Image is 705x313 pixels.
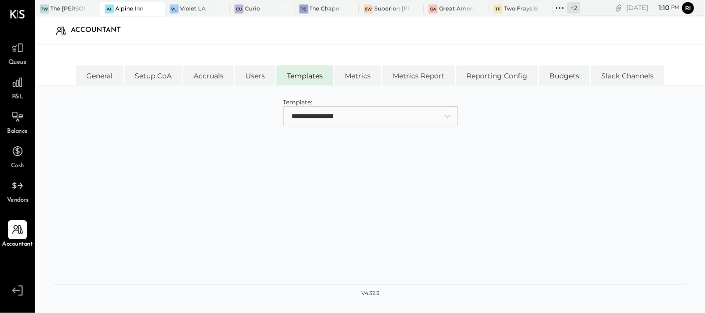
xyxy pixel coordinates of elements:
div: SW [364,4,373,13]
span: Cash [11,162,24,171]
span: Balance [7,127,28,136]
div: Accountant [71,22,131,38]
div: GA [429,4,438,13]
div: + 2 [567,2,580,13]
a: Cash [0,142,34,171]
li: Accruals [183,65,234,85]
span: Vendors [7,196,28,205]
a: Vendors [0,176,34,205]
div: Violet LA [180,5,206,13]
li: Metrics [334,65,381,85]
div: TW [40,4,49,13]
a: Accountant [0,220,34,249]
span: Template: [283,98,313,106]
div: Alpine Inn [115,5,143,13]
a: Balance [0,107,34,136]
span: 1 : 10 [650,3,670,12]
div: Curio [245,5,260,13]
span: pm [671,4,680,11]
div: v 4.32.3 [362,290,380,298]
li: Slack Channels [591,65,664,85]
span: P&L [12,93,23,102]
div: AI [105,4,114,13]
li: Metrics Report [382,65,455,85]
div: Superior: [PERSON_NAME] [374,5,409,13]
div: TC [299,4,308,13]
div: The Chapel [310,5,341,13]
li: General [76,65,123,85]
li: Reporting Config [456,65,538,85]
div: Two Frays Brewery [504,5,538,13]
div: TF [493,4,502,13]
li: Setup CoA [124,65,182,85]
button: Ri [682,2,694,14]
span: Accountant [2,240,33,249]
li: Users [235,65,275,85]
li: Budgets [539,65,590,85]
div: copy link [614,2,624,13]
li: Templates [276,65,333,85]
a: P&L [0,73,34,102]
a: Queue [0,38,34,67]
span: Queue [8,58,27,67]
div: The [PERSON_NAME] [50,5,85,13]
div: Cu [235,4,243,13]
div: Great American Music Hall [439,5,473,13]
div: VL [170,4,179,13]
div: [DATE] [626,3,680,12]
